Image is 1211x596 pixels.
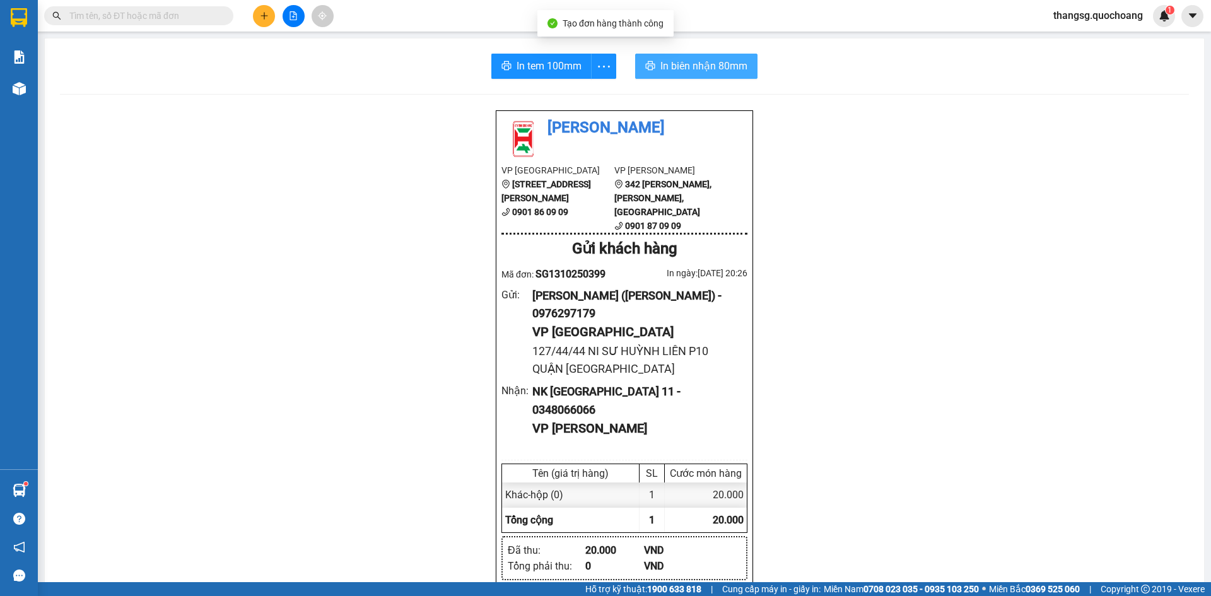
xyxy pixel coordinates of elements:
[13,484,26,497] img: warehouse-icon
[722,582,821,596] span: Cung cấp máy in - giấy in:
[1026,584,1080,594] strong: 0369 525 060
[643,467,661,479] div: SL
[501,61,512,73] span: printer
[505,489,563,501] span: Khác - hộp (0)
[644,558,703,574] div: VND
[713,514,744,526] span: 20.000
[711,582,713,596] span: |
[13,513,25,525] span: question-circle
[501,116,546,160] img: logo.jpg
[501,237,747,261] div: Gửi khách hàng
[624,266,747,280] div: In ngày: [DATE] 20:26
[508,542,585,558] div: Đã thu :
[52,11,61,20] span: search
[665,482,747,507] div: 20.000
[982,587,986,592] span: ⚪️
[1159,10,1170,21] img: icon-new-feature
[547,18,558,28] span: check-circle
[532,342,737,378] div: 127/44/44 NI SƯ HUỲNH LIÊN P10 QUẬN [GEOGRAPHIC_DATA]
[501,163,614,177] li: VP [GEOGRAPHIC_DATA]
[13,541,25,553] span: notification
[24,482,28,486] sup: 1
[585,558,644,574] div: 0
[501,266,624,282] div: Mã đơn:
[532,287,737,323] div: [PERSON_NAME] ([PERSON_NAME]) - 0976297179
[647,584,701,594] strong: 1900 633 818
[312,5,334,27] button: aim
[614,221,623,230] span: phone
[585,542,644,558] div: 20.000
[563,18,664,28] span: Tạo đơn hàng thành công
[532,383,737,419] div: NK [GEOGRAPHIC_DATA] 11 - 0348066066
[501,383,532,399] div: Nhận :
[668,467,744,479] div: Cước món hàng
[505,467,636,479] div: Tên (giá trị hàng)
[614,163,727,177] li: VP [PERSON_NAME]
[863,584,979,594] strong: 0708 023 035 - 0935 103 250
[989,582,1080,596] span: Miền Bắc
[501,287,532,303] div: Gửi :
[1043,8,1153,23] span: thangsg.quochoang
[260,11,269,20] span: plus
[1166,6,1174,15] sup: 1
[532,322,737,342] div: VP [GEOGRAPHIC_DATA]
[13,50,26,64] img: solution-icon
[1181,5,1203,27] button: caret-down
[1089,582,1091,596] span: |
[501,116,747,140] li: [PERSON_NAME]
[512,207,568,217] b: 0901 86 09 09
[1141,585,1150,593] span: copyright
[592,59,616,74] span: more
[253,5,275,27] button: plus
[508,558,585,574] div: Tổng phải thu :
[649,514,655,526] span: 1
[535,268,605,280] span: SG1310250399
[501,179,591,203] b: [STREET_ADDRESS][PERSON_NAME]
[11,8,27,27] img: logo-vxr
[635,54,758,79] button: printerIn biên nhận 80mm
[289,11,298,20] span: file-add
[491,54,592,79] button: printerIn tem 100mm
[614,180,623,189] span: environment
[1187,10,1198,21] span: caret-down
[517,58,582,74] span: In tem 100mm
[645,61,655,73] span: printer
[13,82,26,95] img: warehouse-icon
[501,207,510,216] span: phone
[660,58,747,74] span: In biên nhận 80mm
[824,582,979,596] span: Miền Nam
[1167,6,1172,15] span: 1
[283,5,305,27] button: file-add
[625,221,681,231] b: 0901 87 09 09
[69,9,218,23] input: Tìm tên, số ĐT hoặc mã đơn
[591,54,616,79] button: more
[532,419,737,438] div: VP [PERSON_NAME]
[505,514,553,526] span: Tổng cộng
[501,180,510,189] span: environment
[13,570,25,581] span: message
[318,11,327,20] span: aim
[644,542,703,558] div: VND
[614,179,711,217] b: 342 [PERSON_NAME], [PERSON_NAME], [GEOGRAPHIC_DATA]
[585,582,701,596] span: Hỗ trợ kỹ thuật:
[640,482,665,507] div: 1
